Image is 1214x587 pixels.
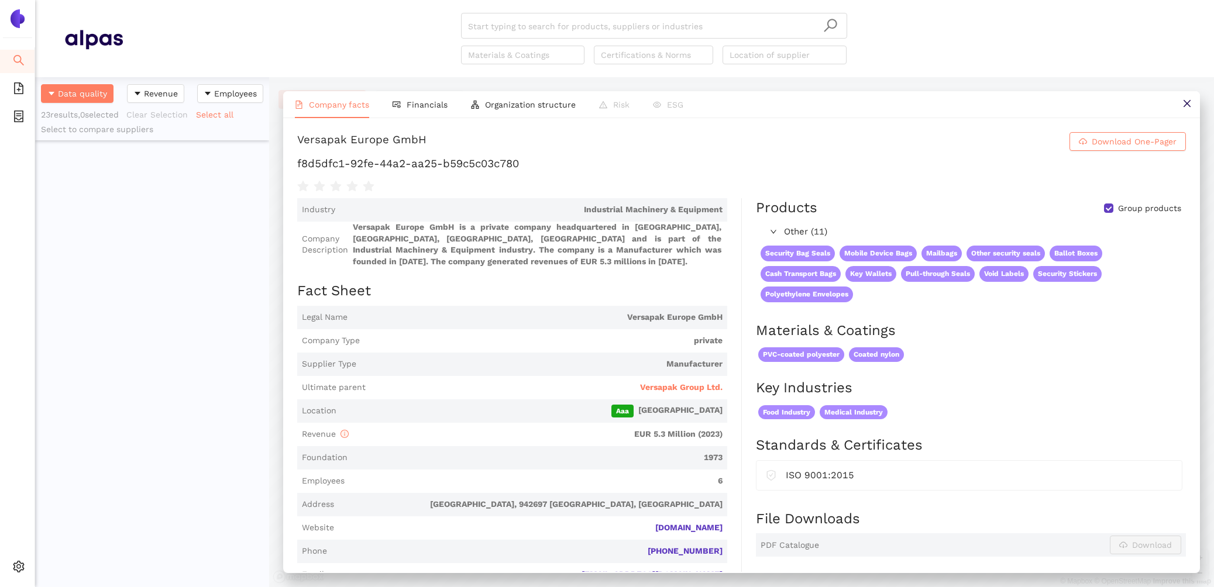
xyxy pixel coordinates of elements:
span: EUR 5.3 Million (2023) [353,429,723,440]
span: Manufacturer [361,358,723,370]
span: file-add [13,78,25,102]
div: Other (11) [756,223,1185,241]
span: Download One-Pager [1092,135,1177,148]
span: Pull-through Seals [901,266,975,282]
span: fund-view [393,101,401,109]
span: Email [302,569,324,581]
span: Security Bag Seals [761,246,835,261]
span: Mailbags [921,246,962,261]
span: [GEOGRAPHIC_DATA] [341,405,723,417]
span: Company facts [309,100,369,109]
span: Organization structure [485,100,576,109]
span: Ballot Boxes [1050,246,1102,261]
span: 6 [349,475,723,487]
span: star [330,181,342,192]
span: Phone [302,545,327,557]
span: warning [599,101,607,109]
span: setting [13,557,25,580]
span: close [1182,99,1192,108]
span: caret-down [47,89,56,99]
button: cloud-downloadDownload One-Pager [1069,132,1186,151]
h2: Fact Sheet [297,281,727,301]
span: Location [302,405,336,417]
span: Other (11) [784,225,1180,239]
span: Revenue [144,87,178,100]
h2: File Downloads [756,509,1186,529]
span: info-circle [341,430,349,438]
span: Void Labels [979,266,1029,282]
span: Aaa [611,405,634,417]
span: Key Wallets [845,266,896,282]
div: Select to compare suppliers [41,124,263,136]
span: Website [302,522,334,534]
span: Data quality [58,87,107,100]
span: Coated nylon [849,347,904,362]
span: Employees [302,475,345,487]
div: Versapak Europe GmbH [297,132,427,151]
span: private [364,335,723,347]
span: file-text [295,101,303,109]
button: Select all [195,105,241,124]
span: Mobile Device Bags [840,246,917,261]
span: search [823,18,838,33]
span: star [363,181,374,192]
button: caret-downEmployees [197,84,263,103]
span: Versapak Group Ltd. [640,382,723,393]
span: right [770,228,777,235]
span: Cash Transport Bags [761,266,841,282]
span: star [346,181,358,192]
button: Clear Selection [126,105,195,124]
span: [GEOGRAPHIC_DATA], 942697 [GEOGRAPHIC_DATA], [GEOGRAPHIC_DATA] [339,499,723,510]
span: caret-down [204,89,212,99]
div: Products [756,198,817,218]
span: Risk [613,100,630,109]
button: caret-downData quality [41,84,114,103]
span: Legal Name [302,312,348,323]
div: ISO 9001:2015 [786,468,1172,482]
span: Versapak Europe GmbH is a private company headquartered in [GEOGRAPHIC_DATA], [GEOGRAPHIC_DATA], ... [353,222,723,267]
span: Company Description [302,233,348,256]
span: safety-certificate [766,468,776,481]
span: Ultimate parent [302,382,366,393]
h1: f8d5dfc1-92fe-44a2-aa25-b59c5c03c780 [297,156,1186,171]
span: container [13,106,25,130]
span: caret-down [133,89,142,99]
img: Logo [8,9,27,28]
span: Financials [407,100,448,109]
span: search [13,50,25,74]
button: close [1174,91,1200,118]
h2: Key Industries [756,378,1186,398]
button: caret-downRevenue [127,84,184,103]
span: Select all [196,108,233,121]
span: Food Industry [758,405,815,420]
span: 1973 [352,452,723,464]
span: Industry [302,204,335,216]
h2: Standards & Certificates [756,436,1186,455]
span: Versapak Europe GmbH [352,312,723,323]
span: apartment [471,101,479,109]
span: star [314,181,325,192]
h2: Materials & Coatings [756,321,1186,341]
span: star [297,181,309,192]
span: Supplier Type [302,358,356,370]
span: 23 results, 0 selected [41,110,119,119]
span: Address [302,499,334,510]
span: Revenue [302,429,349,438]
span: Medical Industry [820,405,888,420]
span: PVC-coated polyester [758,347,844,362]
span: Company Type [302,335,360,347]
span: Group products [1113,203,1186,215]
span: Foundation [302,452,348,464]
span: Security Stickers [1033,266,1102,282]
span: eye [653,101,661,109]
span: Polyethylene Envelopes [761,286,853,302]
span: Industrial Machinery & Equipment [340,204,723,216]
span: ESG [667,100,683,109]
span: cloud-download [1079,137,1087,147]
span: Other security seals [967,246,1045,261]
img: Homepage [64,25,123,54]
span: PDF Catalogue [761,540,819,551]
span: Employees [214,87,257,100]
